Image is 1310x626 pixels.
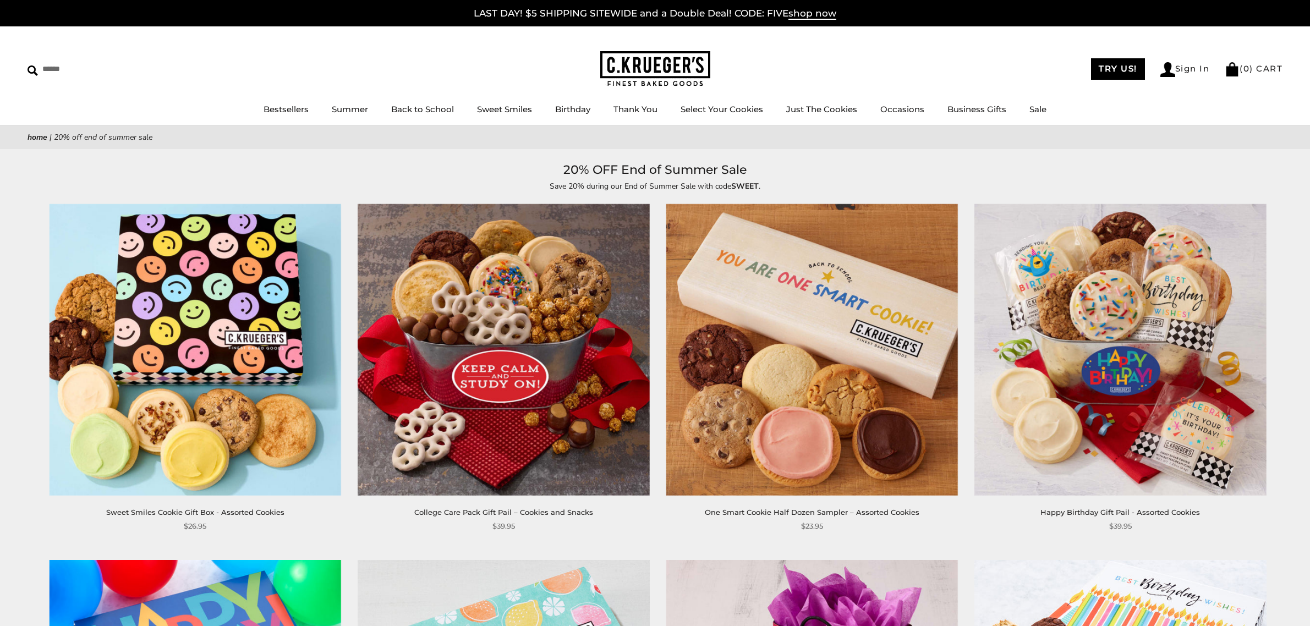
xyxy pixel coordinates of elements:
[947,104,1006,114] a: Business Gifts
[681,104,763,114] a: Select Your Cookies
[391,104,454,114] a: Back to School
[402,180,908,193] p: Save 20% during our End of Summer Sale with code .
[106,508,284,517] a: Sweet Smiles Cookie Gift Box - Assorted Cookies
[1109,520,1132,532] span: $39.95
[801,520,823,532] span: $23.95
[613,104,657,114] a: Thank You
[492,520,515,532] span: $39.95
[600,51,710,87] img: C.KRUEGER'S
[786,104,857,114] a: Just The Cookies
[264,104,309,114] a: Bestsellers
[1029,104,1046,114] a: Sale
[28,61,158,78] input: Search
[477,104,532,114] a: Sweet Smiles
[28,132,47,142] a: Home
[54,132,152,142] span: 20% OFF End of Summer Sale
[50,204,341,496] img: Sweet Smiles Cookie Gift Box - Assorted Cookies
[474,8,836,20] a: LAST DAY! $5 SHIPPING SITEWIDE and a Double Deal! CODE: FIVEshop now
[880,104,924,114] a: Occasions
[666,204,958,496] a: One Smart Cookie Half Dozen Sampler – Assorted Cookies
[1040,508,1200,517] a: Happy Birthday Gift Pail - Assorted Cookies
[1091,58,1145,80] a: TRY US!
[44,160,1266,180] h1: 20% OFF End of Summer Sale
[1160,62,1210,77] a: Sign In
[28,131,1282,144] nav: breadcrumbs
[731,181,759,191] strong: SWEET
[1225,62,1240,76] img: Bag
[1225,63,1282,74] a: (0) CART
[414,508,593,517] a: College Care Pack Gift Pail – Cookies and Snacks
[50,132,52,142] span: |
[705,508,919,517] a: One Smart Cookie Half Dozen Sampler – Assorted Cookies
[1243,63,1250,74] span: 0
[184,520,206,532] span: $26.95
[358,204,649,496] img: College Care Pack Gift Pail – Cookies and Snacks
[555,104,590,114] a: Birthday
[28,65,38,76] img: Search
[332,104,368,114] a: Summer
[788,8,836,20] span: shop now
[1160,62,1175,77] img: Account
[666,204,957,496] img: One Smart Cookie Half Dozen Sampler – Assorted Cookies
[974,204,1266,496] img: Happy Birthday Gift Pail - Assorted Cookies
